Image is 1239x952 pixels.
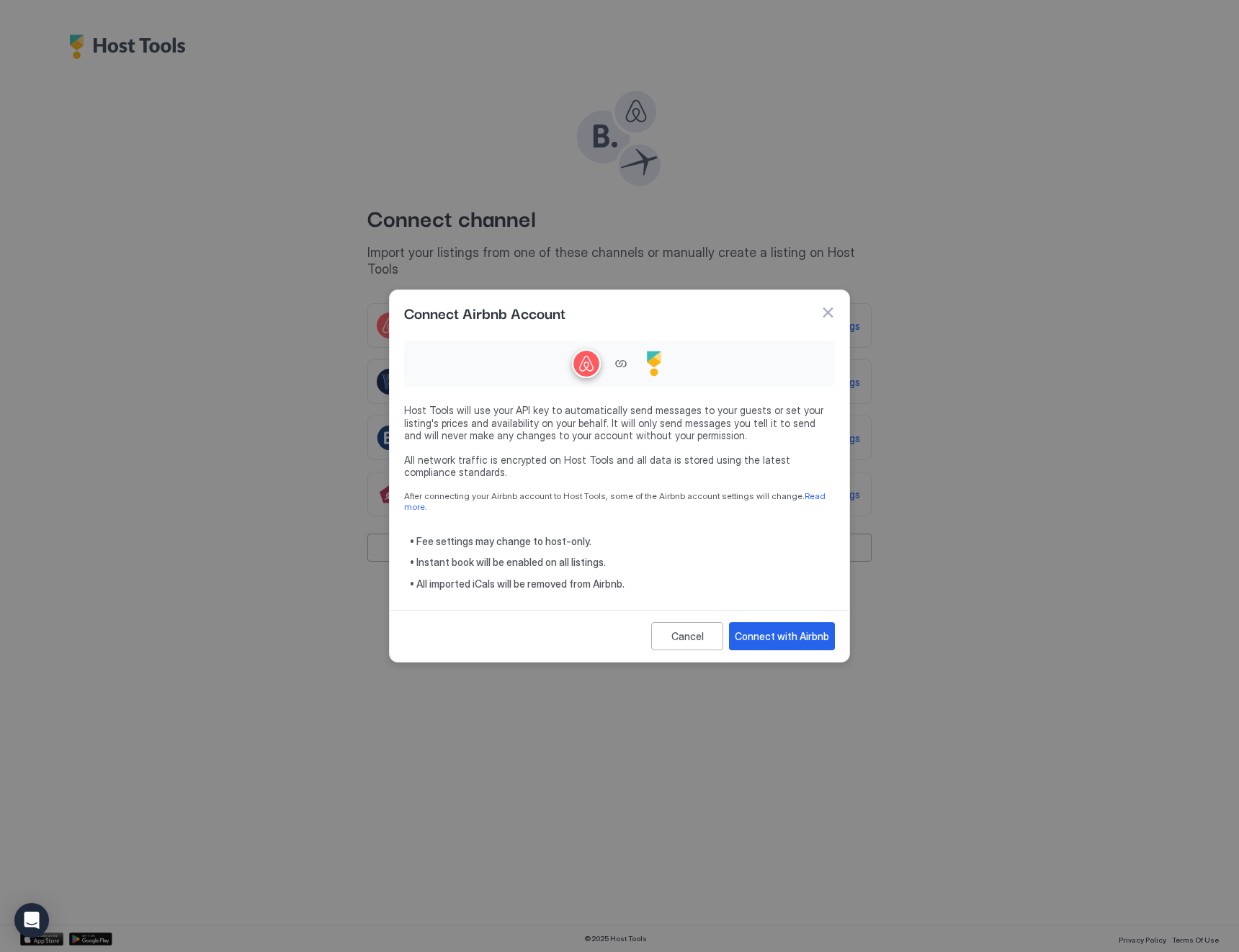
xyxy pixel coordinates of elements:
[404,302,565,323] span: Connect Airbnb Account
[729,622,835,650] button: Connect with Airbnb
[14,903,49,938] div: Open Intercom Messenger
[404,404,835,442] span: Host Tools will use your API key to automatically send messages to your guests or set your listin...
[410,535,835,548] span: • Fee settings may change to host-only.
[410,578,835,590] span: • All imported iCals will be removed from Airbnb.
[404,454,835,479] span: All network traffic is encrypted on Host Tools and all data is stored using the latest compliance...
[410,556,835,569] span: • Instant book will be enabled on all listings.
[404,490,835,512] span: After connecting your Airbnb account to Host Tools, some of the Airbnb account settings will change.
[404,490,828,512] a: Read more.
[671,629,704,644] div: Cancel
[651,622,723,650] button: Cancel
[735,629,829,644] div: Connect with Airbnb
